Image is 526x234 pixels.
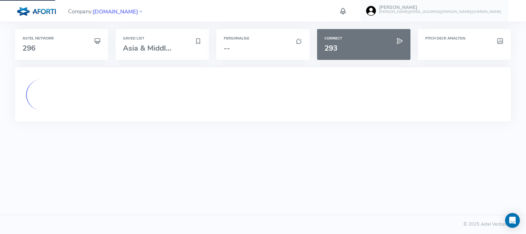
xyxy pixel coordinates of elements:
h6: Connect [324,36,403,40]
h6: Astel Network [22,36,101,40]
h6: [PERSON_NAME][EMAIL_ADDRESS][PERSON_NAME][DOMAIN_NAME] [379,10,501,14]
span: Asia & Middl... [123,43,171,53]
h5: [PERSON_NAME] [379,5,501,10]
span: 293 [324,43,337,53]
a: [DOMAIN_NAME] [93,8,138,15]
h6: Pitch Deck Analysis [425,36,504,40]
span: [DOMAIN_NAME] [93,8,138,16]
div: © 2025 Astel Ventures Ltd. [7,221,519,228]
h6: Personalise [224,36,302,40]
span: 296 [22,43,35,53]
span: Company: [68,6,144,16]
div: Open Intercom Messenger [505,213,520,228]
h6: Saved List [123,36,202,40]
img: user-image [366,6,376,16]
span: -- [224,43,230,53]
